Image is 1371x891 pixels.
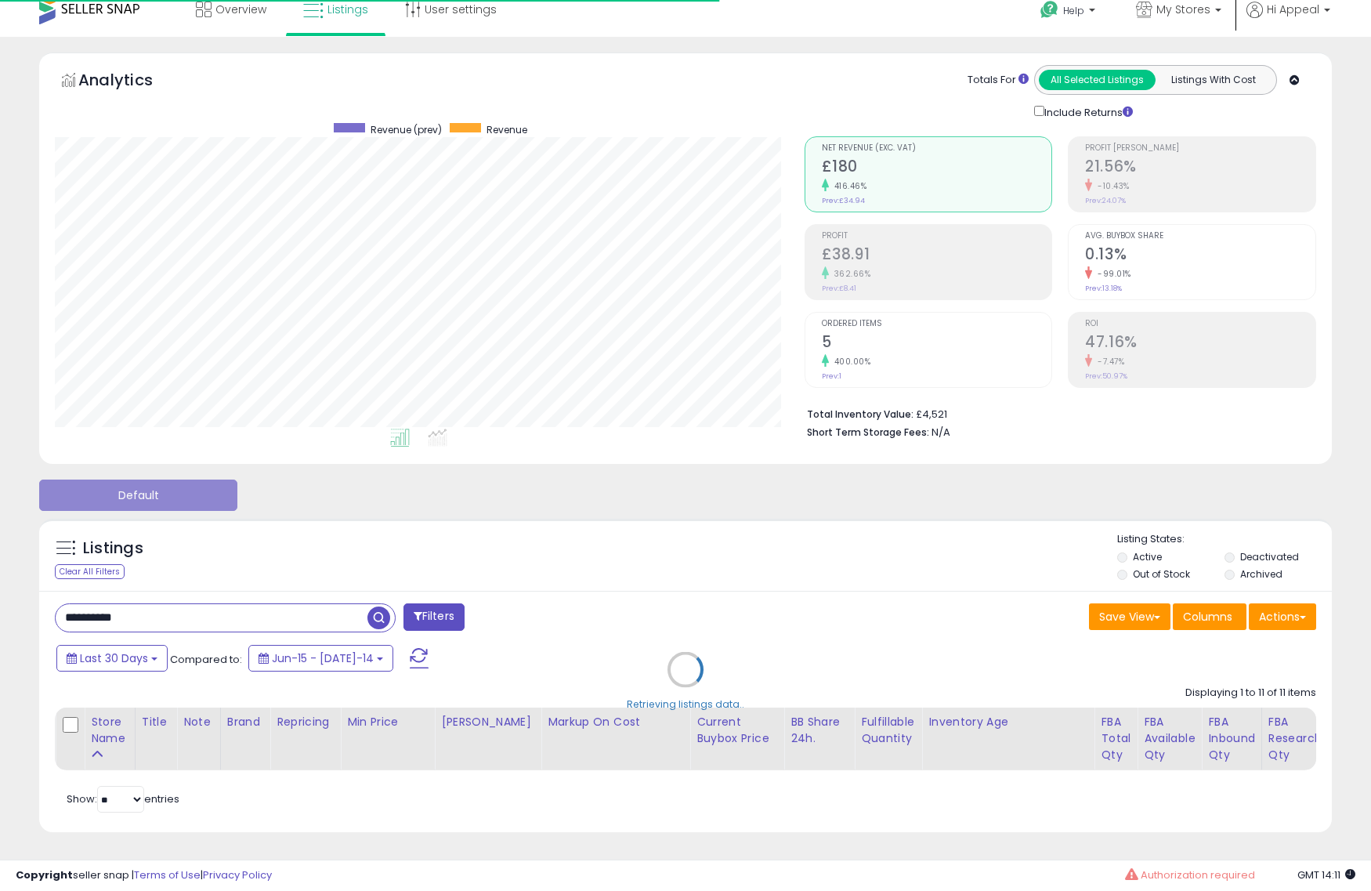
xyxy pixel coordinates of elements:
small: Prev: 13.18% [1085,284,1122,293]
small: -10.43% [1092,180,1130,192]
span: Net Revenue (Exc. VAT) [822,144,1052,153]
h2: 21.56% [1085,158,1315,179]
span: Revenue [487,123,527,136]
li: £4,521 [807,404,1304,422]
span: Hi Appeal [1267,2,1319,17]
small: 416.46% [829,180,867,192]
h2: £38.91 [822,245,1052,266]
h5: Analytics [78,69,183,95]
span: Listings [327,2,368,17]
strong: Copyright [16,867,73,882]
small: Prev: 1 [822,371,841,381]
small: 400.00% [829,356,871,368]
button: Default [39,480,237,511]
h2: £180 [822,158,1052,179]
b: Short Term Storage Fees: [807,426,929,439]
span: 2025-08-14 14:11 GMT [1297,867,1355,882]
a: Terms of Use [134,867,201,882]
span: N/A [931,425,950,440]
a: Privacy Policy [203,867,272,882]
span: Ordered Items [822,320,1052,328]
span: Help [1063,4,1084,17]
div: Retrieving listings data.. [627,697,744,711]
h2: 0.13% [1085,245,1315,266]
span: Avg. Buybox Share [1085,232,1315,241]
div: Totals For [968,73,1029,88]
h2: 47.16% [1085,333,1315,354]
span: Profit [PERSON_NAME] [1085,144,1315,153]
small: -7.47% [1092,356,1124,368]
a: Hi Appeal [1246,2,1330,37]
small: Prev: 50.97% [1085,371,1127,381]
small: Prev: 24.07% [1085,196,1126,205]
small: -99.01% [1092,268,1131,280]
small: 362.66% [829,268,871,280]
b: Total Inventory Value: [807,407,913,421]
div: Include Returns [1022,103,1152,121]
small: Prev: £34.94 [822,196,865,205]
h2: 5 [822,333,1052,354]
span: Profit [822,232,1052,241]
small: Prev: £8.41 [822,284,856,293]
button: Listings With Cost [1155,70,1272,90]
span: My Stores [1156,2,1210,17]
span: Revenue (prev) [371,123,442,136]
span: ROI [1085,320,1315,328]
button: All Selected Listings [1039,70,1156,90]
span: Overview [215,2,266,17]
div: seller snap | | [16,868,272,883]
